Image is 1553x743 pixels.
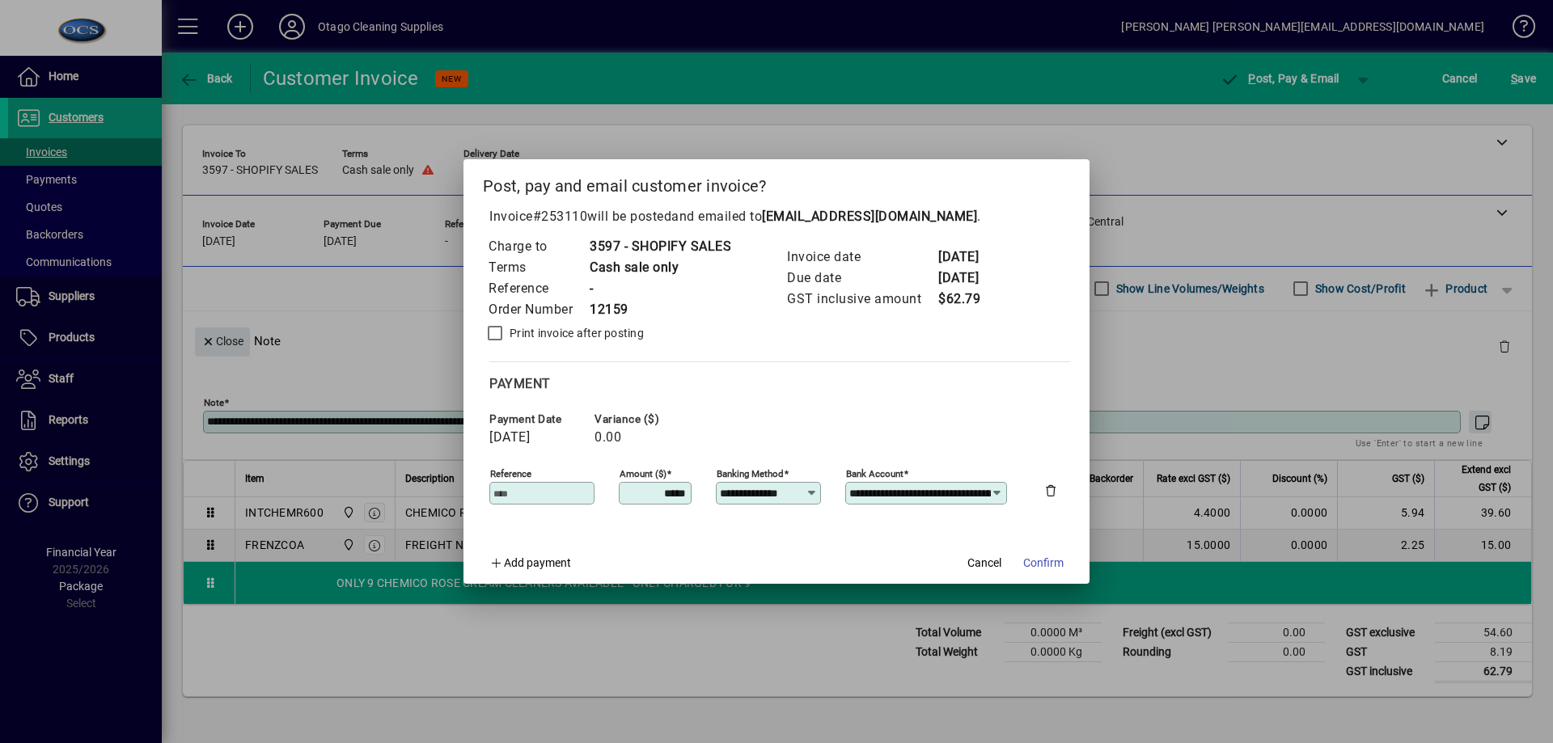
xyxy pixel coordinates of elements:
[463,159,1090,206] h2: Post, pay and email customer invoice?
[488,278,589,299] td: Reference
[786,247,937,268] td: Invoice date
[937,289,1002,310] td: $62.79
[506,325,644,341] label: Print invoice after posting
[717,468,784,479] mat-label: Banking method
[488,299,589,320] td: Order Number
[483,207,1070,226] p: Invoice will be posted .
[1017,548,1070,577] button: Confirm
[671,209,977,224] span: and emailed to
[967,555,1001,572] span: Cancel
[762,209,977,224] b: [EMAIL_ADDRESS][DOMAIN_NAME]
[589,236,731,257] td: 3597 - SHOPIFY SALES
[488,257,589,278] td: Terms
[488,236,589,257] td: Charge to
[937,247,1002,268] td: [DATE]
[595,413,692,425] span: Variance ($)
[533,209,588,224] span: #253110
[589,278,731,299] td: -
[958,548,1010,577] button: Cancel
[595,430,621,445] span: 0.00
[846,468,903,479] mat-label: Bank Account
[620,468,666,479] mat-label: Amount ($)
[489,430,530,445] span: [DATE]
[589,299,731,320] td: 12159
[786,289,937,310] td: GST inclusive amount
[589,257,731,278] td: Cash sale only
[483,548,578,577] button: Add payment
[1023,555,1064,572] span: Confirm
[937,268,1002,289] td: [DATE]
[489,376,551,391] span: Payment
[489,413,586,425] span: Payment date
[490,468,531,479] mat-label: Reference
[786,268,937,289] td: Due date
[504,556,571,569] span: Add payment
